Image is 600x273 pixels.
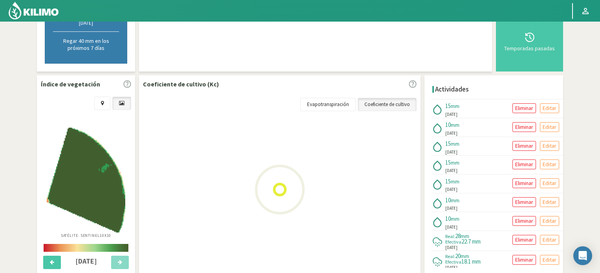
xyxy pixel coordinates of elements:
[445,102,451,110] span: 15
[451,197,459,204] span: mm
[461,238,481,245] span: 22.7 mm
[445,159,451,166] span: 15
[502,46,557,51] div: Temporadas pasadas
[515,141,533,150] p: Eliminar
[543,235,556,244] p: Editar
[573,246,592,265] div: Open Intercom Messenger
[540,178,559,188] button: Editar
[451,121,459,128] span: mm
[455,252,461,260] span: 20
[543,141,556,150] p: Editar
[53,20,119,26] div: [DATE]
[445,111,457,118] span: [DATE]
[512,197,536,207] button: Eliminar
[512,178,536,188] button: Eliminar
[512,216,536,226] button: Eliminar
[540,255,559,265] button: Editar
[451,178,459,185] span: mm
[515,123,533,132] p: Eliminar
[543,216,556,225] p: Editar
[543,198,556,207] p: Editar
[543,255,556,264] p: Editar
[451,103,459,110] span: mm
[461,253,469,260] span: mm
[451,140,459,147] span: mm
[512,159,536,169] button: Eliminar
[445,121,451,128] span: 10
[53,37,119,51] p: Regar 40 mm en los próximos 7 días
[515,179,533,188] p: Eliminar
[445,205,457,212] span: [DATE]
[540,159,559,169] button: Editar
[300,98,356,111] a: Evapotranspiración
[66,257,107,265] h4: [DATE]
[512,103,536,113] button: Eliminar
[512,255,536,265] button: Eliminar
[445,130,457,137] span: [DATE]
[515,216,533,225] p: Eliminar
[445,140,451,147] span: 15
[445,149,457,156] span: [DATE]
[461,233,469,240] span: mm
[540,235,559,245] button: Editar
[44,244,128,252] img: scale
[143,79,219,89] p: Coeficiente de cultivo (Kc)
[445,224,457,231] span: [DATE]
[8,1,59,20] img: Kilimo
[445,186,457,193] span: [DATE]
[435,86,469,93] h4: Actividades
[451,159,459,166] span: mm
[540,122,559,132] button: Editar
[358,98,417,111] a: Coeficiente de cultivo
[445,196,451,204] span: 10
[540,216,559,226] button: Editar
[455,232,461,240] span: 28
[445,215,451,222] span: 10
[445,178,451,185] span: 15
[47,128,125,233] img: aba62edc-c499-4d1d-922a-7b2e0550213c_-_sentinel_-_2025-09-23.png
[543,123,556,132] p: Editar
[445,253,455,259] span: Real:
[445,239,461,245] span: Efectiva
[540,141,559,151] button: Editar
[100,233,112,238] span: 10X10
[41,79,100,89] p: Índice de vegetación
[61,233,112,238] p: Satélite: Sentinel
[445,264,457,271] span: [DATE]
[515,198,533,207] p: Eliminar
[445,259,461,265] span: Efectiva
[445,233,455,239] span: Real:
[515,235,533,244] p: Eliminar
[543,179,556,188] p: Editar
[515,104,533,113] p: Eliminar
[543,104,556,113] p: Editar
[451,215,459,222] span: mm
[540,103,559,113] button: Editar
[512,141,536,151] button: Eliminar
[445,167,457,174] span: [DATE]
[500,15,559,68] button: Temporadas pasadas
[540,197,559,207] button: Editar
[239,148,321,231] img: Loading...
[461,258,481,265] span: 18.1 mm
[515,160,533,169] p: Eliminar
[515,255,533,264] p: Eliminar
[543,160,556,169] p: Editar
[445,244,457,251] span: [DATE]
[512,122,536,132] button: Eliminar
[512,235,536,245] button: Eliminar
